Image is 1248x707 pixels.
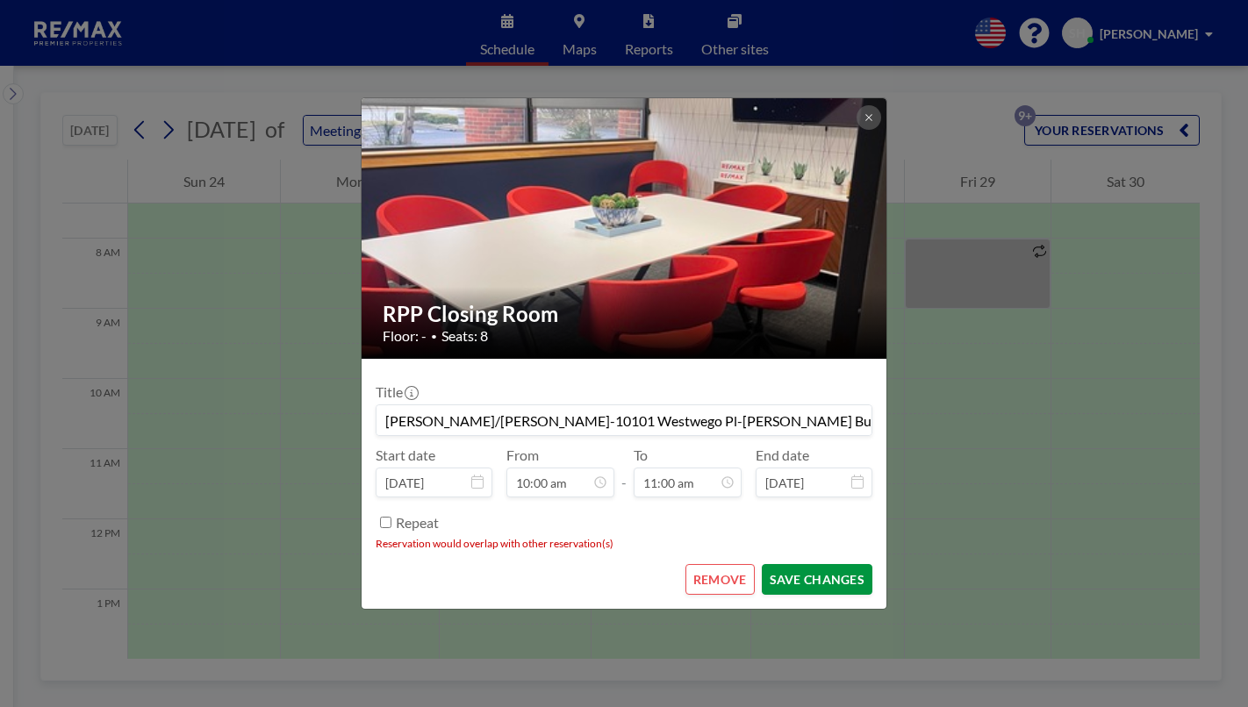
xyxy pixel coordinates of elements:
[762,564,872,595] button: SAVE CHANGES
[376,446,435,464] label: Start date
[621,453,627,491] span: -
[377,405,871,435] input: (No title)
[685,564,755,595] button: REMOVE
[383,301,867,327] h2: RPP Closing Room
[441,327,488,345] span: Seats: 8
[506,446,539,464] label: From
[383,327,427,345] span: Floor: -
[431,330,437,343] span: •
[756,446,809,464] label: End date
[376,383,417,401] label: Title
[634,446,648,464] label: To
[376,537,872,550] li: Reservation would overlap with other reservation(s)
[396,514,439,532] label: Repeat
